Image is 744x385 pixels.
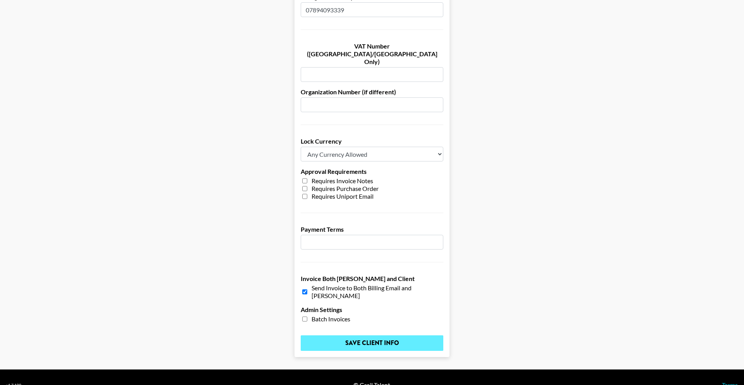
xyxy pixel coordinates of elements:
[312,315,350,323] span: Batch Invoices
[312,185,379,192] span: Requires Purchase Order
[312,192,374,200] span: Requires Uniport Email
[301,306,443,314] label: Admin Settings
[301,88,443,96] label: Organization Number (if different)
[301,275,443,283] label: Invoice Both [PERSON_NAME] and Client
[301,168,443,175] label: Approval Requirements
[301,335,443,351] input: Save Client Info
[312,284,443,300] span: Send Invoice to Both Billing Email and [PERSON_NAME]
[301,137,443,145] label: Lock Currency
[301,42,443,66] label: VAT Number ([GEOGRAPHIC_DATA]/[GEOGRAPHIC_DATA] Only)
[301,225,443,233] label: Payment Terms
[312,177,373,185] span: Requires Invoice Notes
